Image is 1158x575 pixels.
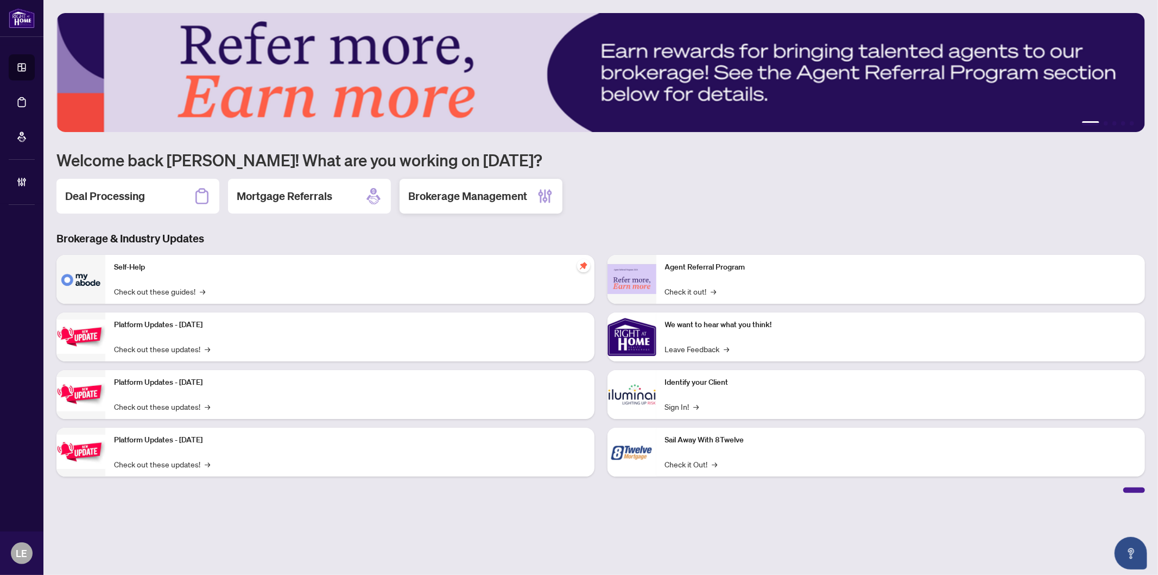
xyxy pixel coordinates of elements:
img: Platform Updates - June 23, 2025 [56,435,105,469]
a: Check it Out!→ [665,458,718,470]
h3: Brokerage & Industry Updates [56,231,1145,246]
span: pushpin [577,259,590,272]
img: Platform Updates - July 21, 2025 [56,320,105,354]
span: → [205,343,210,355]
p: Identify your Client [665,377,1137,389]
button: 5 [1130,121,1134,126]
a: Check it out!→ [665,285,717,297]
img: We want to hear what you think! [608,312,656,361]
p: Platform Updates - [DATE] [114,377,586,389]
a: Check out these updates!→ [114,458,210,470]
img: logo [9,8,35,28]
button: 2 [1104,121,1108,126]
button: 1 [1082,121,1099,126]
button: 3 [1112,121,1117,126]
img: Slide 0 [56,13,1145,132]
h2: Deal Processing [65,189,145,204]
span: → [694,401,699,412]
img: Sail Away With 8Twelve [608,428,656,477]
p: Platform Updates - [DATE] [114,434,586,446]
span: → [724,343,730,355]
a: Check out these updates!→ [114,401,210,412]
span: → [711,285,717,297]
img: Identify your Client [608,370,656,419]
img: Agent Referral Program [608,264,656,294]
p: Sail Away With 8Twelve [665,434,1137,446]
span: → [205,458,210,470]
img: Self-Help [56,255,105,304]
h2: Brokerage Management [408,189,527,204]
span: → [205,401,210,412]
span: → [200,285,205,297]
button: Open asap [1115,537,1147,570]
p: Agent Referral Program [665,261,1137,273]
a: Check out these updates!→ [114,343,210,355]
img: Platform Updates - July 8, 2025 [56,377,105,411]
a: Check out these guides!→ [114,285,205,297]
p: We want to hear what you think! [665,319,1137,331]
h2: Mortgage Referrals [237,189,332,204]
p: Self-Help [114,261,586,273]
span: → [712,458,718,470]
button: 4 [1121,121,1125,126]
h1: Welcome back [PERSON_NAME]! What are you working on [DATE]? [56,149,1145,170]
span: LE [16,546,28,561]
p: Platform Updates - [DATE] [114,319,586,331]
a: Leave Feedback→ [665,343,730,355]
a: Sign In!→ [665,401,699,412]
